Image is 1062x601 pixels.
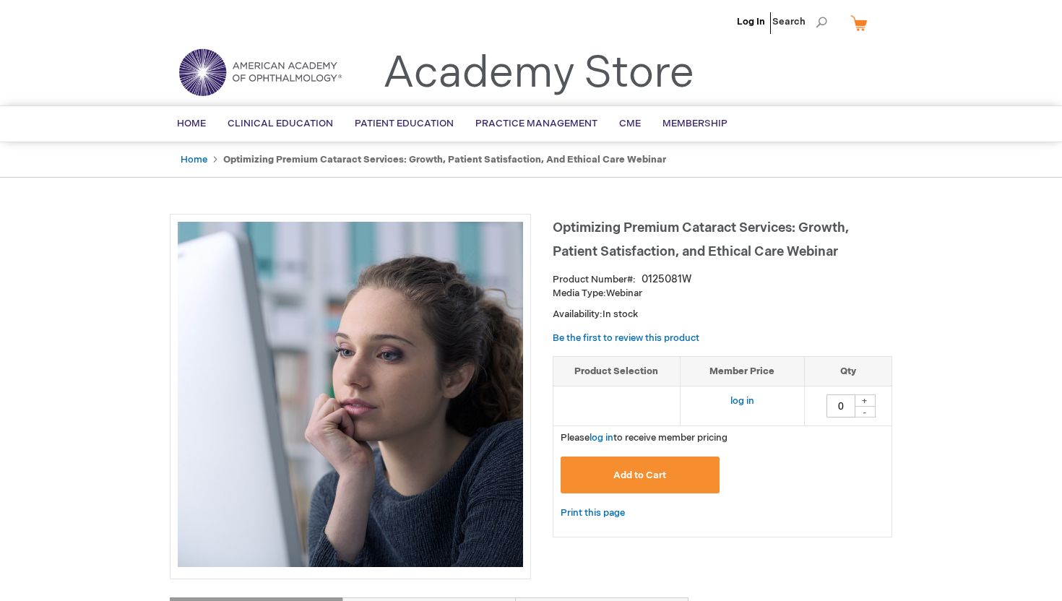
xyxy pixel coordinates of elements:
a: Print this page [561,504,625,522]
span: Search [772,7,827,36]
span: Add to Cart [613,470,666,481]
img: Optimizing Premium Cataract Services: Growth, Patient Satisfaction, and Ethical Care Webinar [178,222,523,567]
div: 0125081W [642,272,691,287]
a: log in [730,395,754,407]
strong: Media Type: [553,287,606,299]
div: - [854,406,876,418]
th: Product Selection [553,356,680,386]
span: Please to receive member pricing [561,432,728,444]
a: Be the first to review this product [553,332,699,344]
strong: Optimizing Premium Cataract Services: Growth, Patient Satisfaction, and Ethical Care Webinar [223,154,666,165]
span: Home [177,118,206,129]
input: Qty [826,394,855,418]
a: Log In [737,16,765,27]
a: log in [590,432,613,444]
th: Qty [804,356,892,386]
span: Clinical Education [228,118,333,129]
span: Practice Management [475,118,597,129]
a: Academy Store [383,48,694,100]
span: In stock [603,308,638,320]
strong: Product Number [553,274,636,285]
button: Add to Cart [561,457,720,493]
span: Membership [662,118,728,129]
a: Home [181,154,207,165]
p: Webinar [553,287,892,300]
p: Availability: [553,308,892,321]
div: + [854,394,876,407]
span: Optimizing Premium Cataract Services: Growth, Patient Satisfaction, and Ethical Care Webinar [553,220,849,259]
th: Member Price [680,356,804,386]
span: Patient Education [355,118,454,129]
span: CME [619,118,641,129]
